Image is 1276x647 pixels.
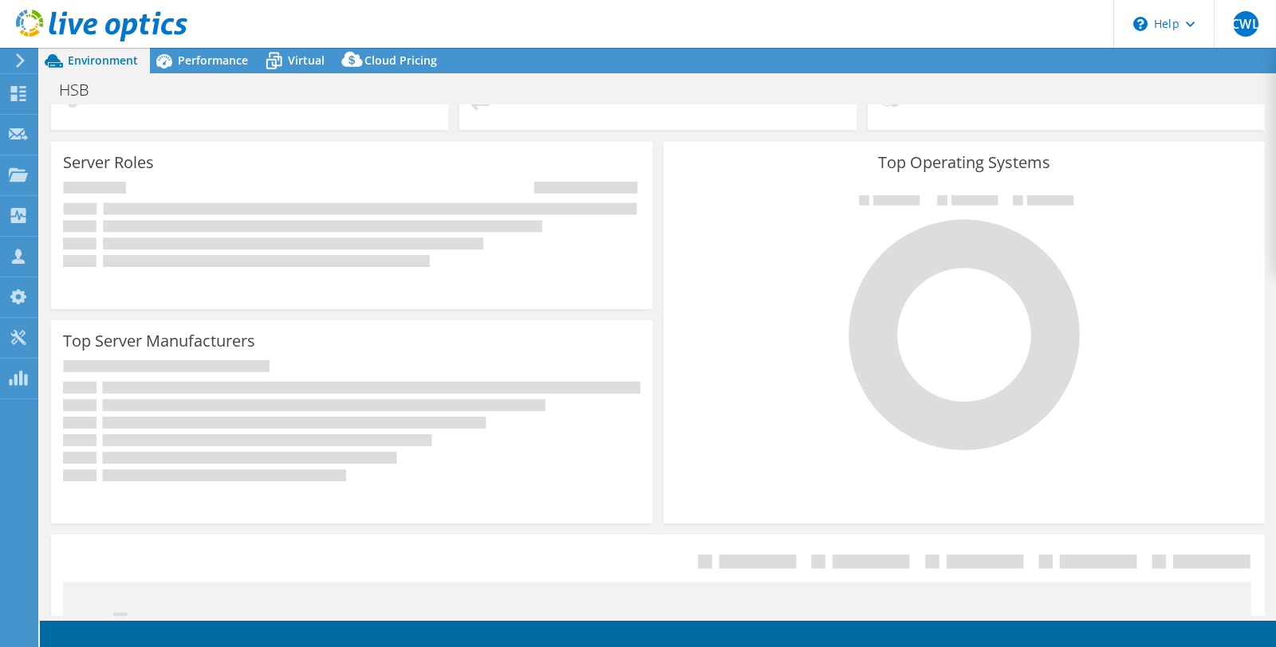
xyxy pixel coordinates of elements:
span: Cloud Pricing [364,53,437,68]
h1: HSB [52,81,114,99]
h3: Server Roles [63,154,154,171]
span: Virtual [288,53,325,68]
span: CWL [1233,11,1258,37]
svg: \n [1133,17,1148,31]
h3: Top Server Manufacturers [63,332,255,350]
span: Performance [178,53,248,68]
h3: Top Operating Systems [675,154,1253,171]
span: Environment [68,53,138,68]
